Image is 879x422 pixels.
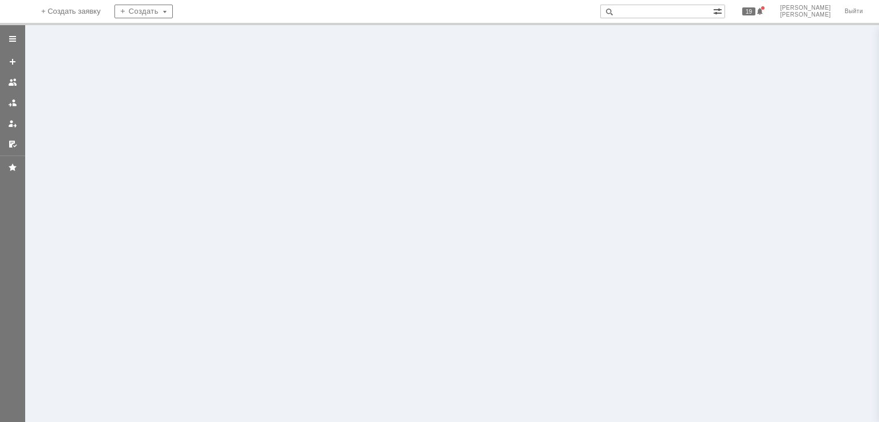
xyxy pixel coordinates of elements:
a: Заявки в моей ответственности [3,94,22,112]
span: Расширенный поиск [713,5,724,16]
a: Заявки на командах [3,73,22,91]
div: Создать [114,5,173,18]
span: 19 [742,7,755,15]
span: [PERSON_NAME] [780,11,831,18]
span: [PERSON_NAME] [780,5,831,11]
a: Мои согласования [3,135,22,153]
a: Мои заявки [3,114,22,133]
a: Создать заявку [3,53,22,71]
